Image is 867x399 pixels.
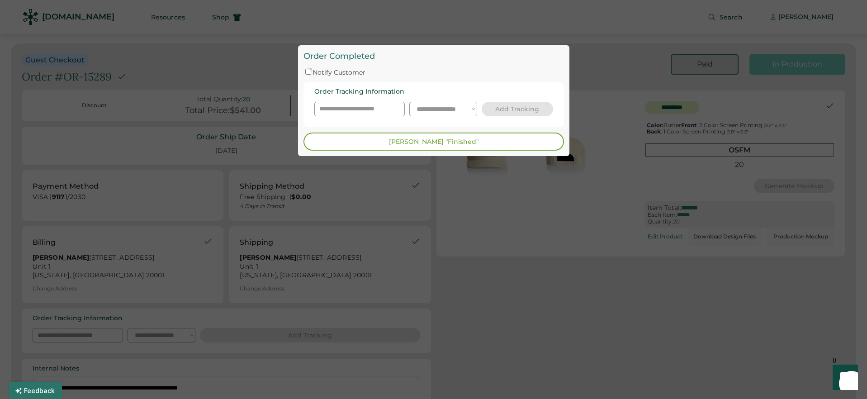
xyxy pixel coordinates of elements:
button: [PERSON_NAME] "Finished" [303,133,564,151]
div: Order Completed [303,51,564,62]
button: Add Tracking [482,102,553,116]
div: Order Tracking Information [314,87,404,96]
iframe: Front Chat [824,358,863,397]
label: Notify Customer [313,68,365,76]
